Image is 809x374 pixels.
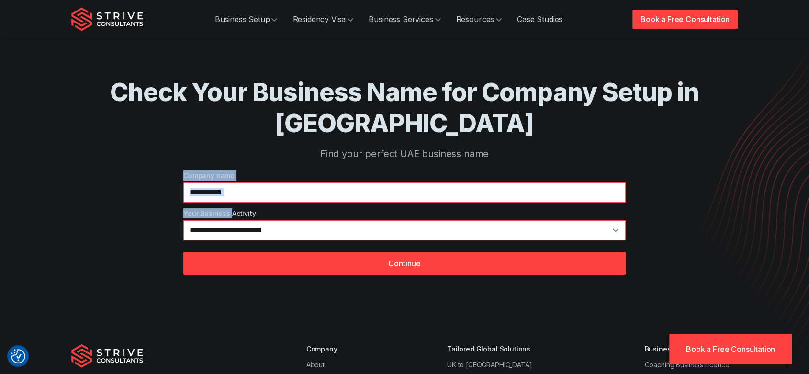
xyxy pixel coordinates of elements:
[183,252,626,275] button: Continue
[207,10,285,29] a: Business Setup
[509,10,570,29] a: Case Studies
[285,10,361,29] a: Residency Visa
[110,77,699,139] h1: Check Your Business Name for Company Setup in [GEOGRAPHIC_DATA]
[183,170,626,181] label: Company name
[11,349,25,363] button: Consent Preferences
[110,147,699,161] p: Find your perfect UAE business name
[669,334,792,364] a: Book a Free Consultation
[449,10,510,29] a: Resources
[447,361,532,369] a: UK to [GEOGRAPHIC_DATA]
[11,349,25,363] img: Revisit consent button
[447,344,589,354] div: Tailored Global Solutions
[361,10,448,29] a: Business Services
[644,361,729,369] a: Coaching Business Licence
[632,10,738,29] a: Book a Free Consultation
[183,208,626,218] label: Your Business Activity
[306,344,392,354] div: Company
[71,7,143,31] img: Strive Consultants
[306,361,325,369] a: About
[71,344,143,368] img: Strive Consultants
[644,344,738,354] div: Business Activities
